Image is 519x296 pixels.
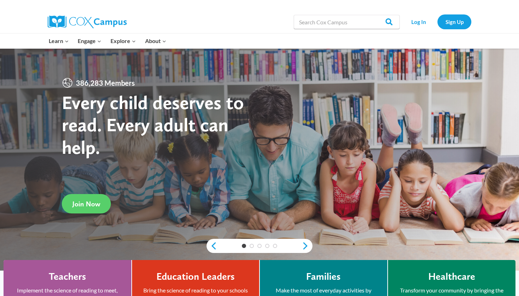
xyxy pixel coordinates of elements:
h4: Healthcare [428,271,475,283]
a: Join Now [62,194,111,213]
span: About [145,36,166,46]
img: Cox Campus [48,16,127,28]
a: Sign Up [437,14,471,29]
a: 4 [265,244,269,248]
nav: Primary Navigation [44,34,171,48]
strong: Every child deserves to read. Every adult can help. [62,91,244,158]
span: Engage [78,36,101,46]
h4: Families [306,271,341,283]
span: Explore [111,36,136,46]
a: 2 [250,244,254,248]
span: Learn [49,36,69,46]
input: Search Cox Campus [294,15,400,29]
span: 386,283 Members [73,77,138,89]
h4: Education Leaders [156,271,235,283]
a: previous [207,242,217,250]
a: 1 [242,244,246,248]
a: next [302,242,312,250]
a: Log In [403,14,434,29]
a: 5 [273,244,277,248]
h4: Teachers [49,271,86,283]
div: content slider buttons [207,239,312,253]
span: Join Now [72,200,100,208]
a: 3 [257,244,262,248]
nav: Secondary Navigation [403,14,471,29]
